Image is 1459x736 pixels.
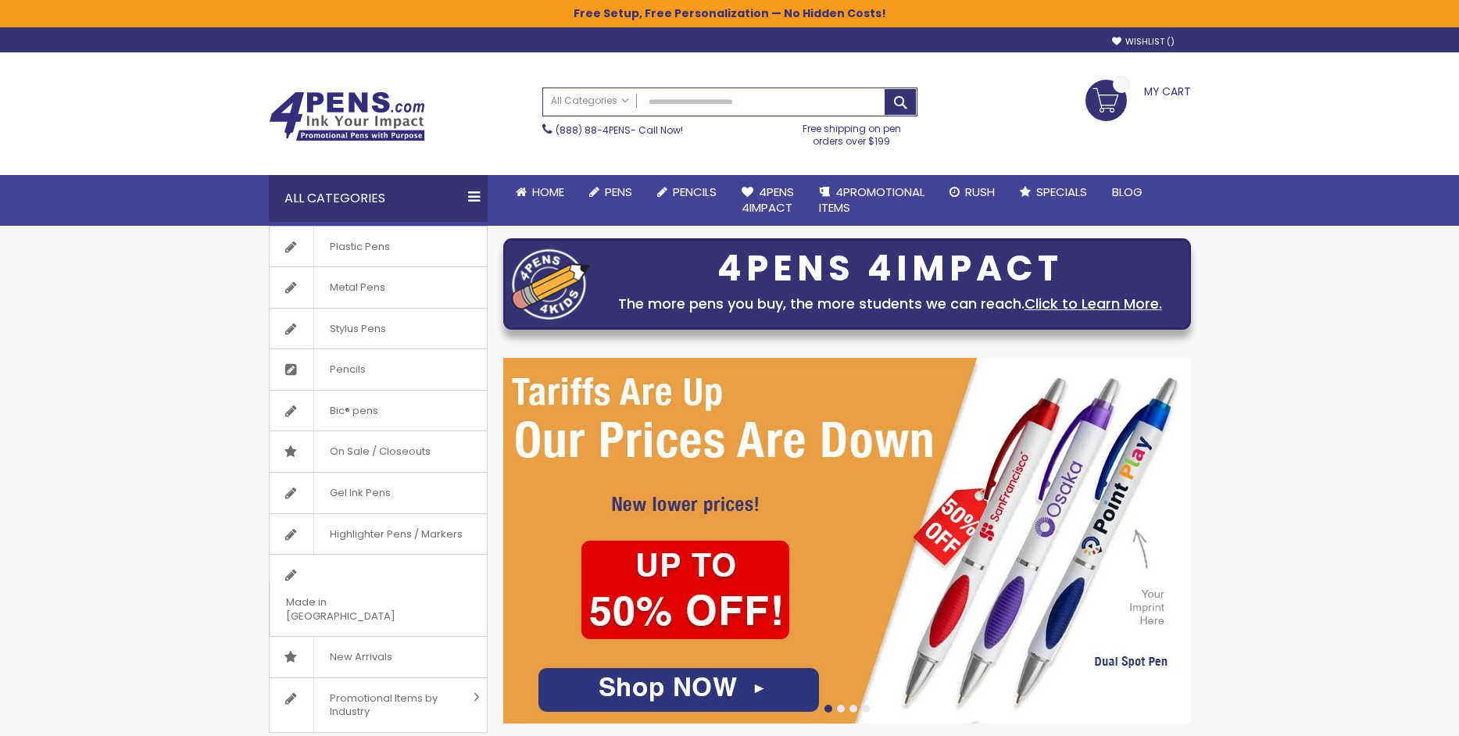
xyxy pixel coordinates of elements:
img: /cheap-promotional-products.html [503,358,1191,723]
a: 4Pens4impact [729,175,806,226]
div: All Categories [269,175,488,222]
span: Promotional Items by Industry [313,678,468,732]
a: Highlighter Pens / Markers [270,514,487,555]
span: Bic® pens [313,391,394,431]
img: 4Pens Custom Pens and Promotional Products [269,91,425,141]
a: Specials [1007,175,1100,209]
a: Pencils [645,175,729,209]
span: Blog [1112,184,1143,200]
span: Stylus Pens [313,309,402,349]
a: Home [503,175,577,209]
span: On Sale / Closeouts [313,431,446,472]
a: Pens [577,175,645,209]
a: Plastic Pens [270,227,487,267]
a: All Categories [543,88,637,114]
a: Blog [1100,175,1155,209]
a: On Sale / Closeouts [270,431,487,472]
a: Rush [937,175,1007,209]
span: Made in [GEOGRAPHIC_DATA] [270,582,448,636]
div: Free shipping on pen orders over $199 [786,116,917,148]
span: Gel Ink Pens [313,473,406,513]
span: Plastic Pens [313,227,406,267]
span: New Arrivals [313,637,408,677]
span: Pens [605,184,632,200]
span: 4PROMOTIONAL ITEMS [819,184,924,216]
span: Pencils [313,349,381,390]
span: All Categories [551,95,629,107]
a: Bic® pens [270,391,487,431]
span: Pencils [673,184,717,200]
a: Promotional Items by Industry [270,678,487,732]
a: Gel Ink Pens [270,473,487,513]
span: - Call Now! [556,123,683,137]
a: Made in [GEOGRAPHIC_DATA] [270,555,487,636]
a: (888) 88-4PENS [556,123,631,137]
a: Stylus Pens [270,309,487,349]
a: Click to Learn More. [1025,294,1162,313]
div: 4PENS 4IMPACT [598,252,1182,285]
a: Pencils [270,349,487,390]
span: Rush [965,184,995,200]
a: Metal Pens [270,267,487,308]
a: New Arrivals [270,637,487,677]
span: Specials [1036,184,1087,200]
div: The more pens you buy, the more students we can reach. [598,293,1182,315]
a: Wishlist [1112,36,1175,48]
span: Home [532,184,564,200]
a: 4PROMOTIONALITEMS [806,175,937,226]
img: four_pen_logo.png [512,248,590,320]
span: Highlighter Pens / Markers [313,514,478,555]
span: 4Pens 4impact [742,184,794,216]
span: Metal Pens [313,267,401,308]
